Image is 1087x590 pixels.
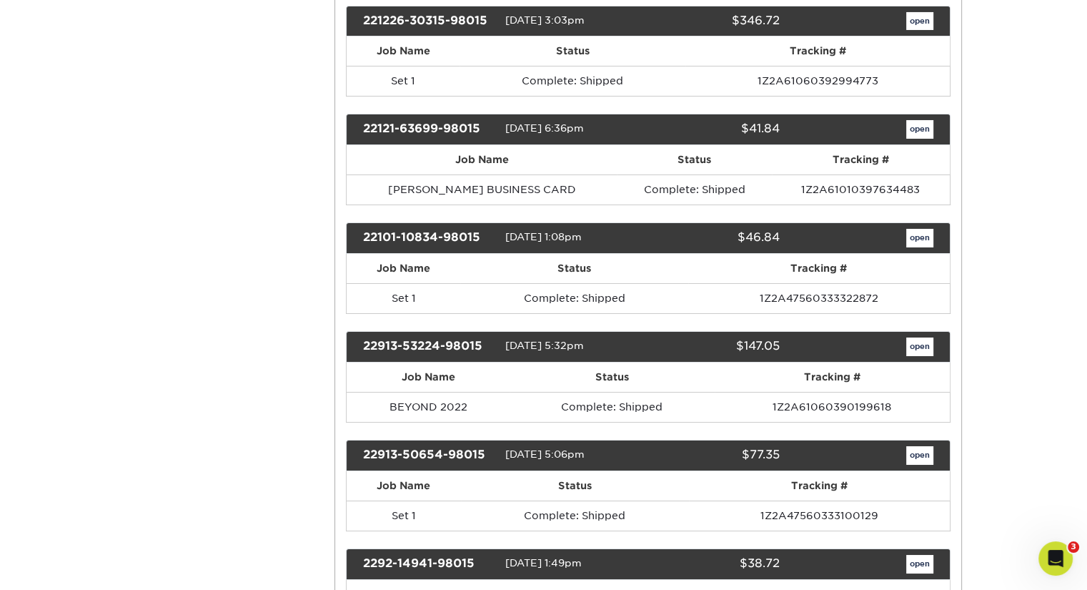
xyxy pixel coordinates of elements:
span: [DATE] 3:03pm [505,14,585,26]
div: $346.72 [637,12,790,31]
td: 1Z2A47560333100129 [689,501,950,531]
th: Status [510,363,714,392]
a: open [906,229,933,247]
td: 1Z2A61060392994773 [685,66,949,96]
a: open [906,555,933,574]
iframe: Google Customer Reviews [4,546,121,585]
div: 22121-63699-98015 [352,120,505,139]
th: Status [461,471,689,501]
div: 22101-10834-98015 [352,229,505,247]
th: Job Name [347,363,510,392]
iframe: Intercom live chat [1038,541,1073,576]
div: $41.84 [637,120,790,139]
span: [DATE] 5:06pm [505,448,585,460]
td: 1Z2A47560333322872 [688,283,950,313]
td: Complete: Shipped [510,392,714,422]
th: Tracking # [715,363,950,392]
td: 1Z2A61060390199618 [715,392,950,422]
div: 22913-53224-98015 [352,338,505,356]
td: Set 1 [347,66,460,96]
div: $77.35 [637,446,790,465]
span: 3 [1068,541,1079,553]
td: Complete: Shipped [460,66,685,96]
th: Status [617,145,772,174]
th: Job Name [347,145,617,174]
div: $46.84 [637,229,790,247]
th: Status [460,254,688,283]
div: $38.72 [637,555,790,574]
div: $147.05 [637,338,790,356]
th: Tracking # [772,145,950,174]
th: Job Name [347,254,460,283]
td: Set 1 [347,283,460,313]
th: Job Name [347,471,461,501]
div: 221226-30315-98015 [352,12,505,31]
a: open [906,446,933,465]
th: Tracking # [685,36,949,66]
td: Complete: Shipped [617,174,772,205]
span: [DATE] 1:08pm [505,231,582,242]
div: 2292-14941-98015 [352,555,505,574]
td: BEYOND 2022 [347,392,510,422]
th: Tracking # [689,471,950,501]
div: 22913-50654-98015 [352,446,505,465]
span: [DATE] 5:32pm [505,340,584,351]
span: [DATE] 1:49pm [505,557,582,569]
th: Tracking # [688,254,950,283]
td: Set 1 [347,501,461,531]
a: open [906,120,933,139]
a: open [906,12,933,31]
th: Job Name [347,36,460,66]
span: [DATE] 6:36pm [505,123,584,134]
td: Complete: Shipped [461,501,689,531]
td: [PERSON_NAME] BUSINESS CARD [347,174,617,205]
td: Complete: Shipped [460,283,688,313]
th: Status [460,36,685,66]
a: open [906,338,933,356]
td: 1Z2A61010397634483 [772,174,950,205]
